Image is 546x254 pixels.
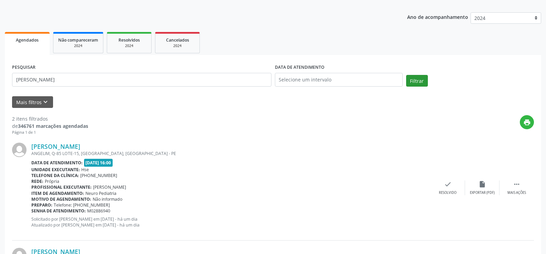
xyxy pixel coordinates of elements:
[31,196,91,202] b: Motivo de agendamento:
[87,208,110,214] span: M02886940
[31,151,431,156] div: ANGELIM, Q-85 LOTE-15, [GEOGRAPHIC_DATA], [GEOGRAPHIC_DATA] - PE
[12,62,35,73] label: PESQUISAR
[160,43,195,48] div: 2024
[58,43,98,48] div: 2024
[54,202,110,208] span: Telefone: [PHONE_NUMBER]
[93,184,126,190] span: [PERSON_NAME]
[12,115,88,122] div: 2 itens filtrados
[84,159,113,167] span: [DATE] 16:00
[31,167,80,173] b: Unidade executante:
[31,178,43,184] b: Rede:
[523,119,531,126] i: print
[275,73,403,87] input: Selecione um intervalo
[513,180,521,188] i: 
[42,98,49,106] i: keyboard_arrow_down
[81,167,89,173] span: Hse
[406,75,428,87] button: Filtrar
[520,115,534,129] button: print
[80,173,117,178] span: [PHONE_NUMBER]
[31,190,84,196] b: Item de agendamento:
[31,202,52,208] b: Preparo:
[478,180,486,188] i: insert_drive_file
[439,190,456,195] div: Resolvido
[444,180,452,188] i: check
[45,178,59,184] span: Própria
[31,173,79,178] b: Telefone da clínica:
[31,184,92,190] b: Profissional executante:
[12,143,27,157] img: img
[119,37,140,43] span: Resolvidos
[93,196,122,202] span: Não informado
[18,123,88,129] strong: 346761 marcações agendadas
[507,190,526,195] div: Mais ações
[407,12,468,21] p: Ano de acompanhamento
[470,190,495,195] div: Exportar (PDF)
[16,37,39,43] span: Agendados
[58,37,98,43] span: Não compareceram
[112,43,146,48] div: 2024
[166,37,189,43] span: Cancelados
[12,73,271,87] input: Nome, código do beneficiário ou CPF
[31,160,83,166] b: Data de atendimento:
[31,208,86,214] b: Senha de atendimento:
[12,96,53,108] button: Mais filtroskeyboard_arrow_down
[12,130,88,135] div: Página 1 de 1
[12,122,88,130] div: de
[31,216,431,228] p: Solicitado por [PERSON_NAME] em [DATE] - há um dia Atualizado por [PERSON_NAME] em [DATE] - há um...
[85,190,116,196] span: Neuro Pediatria
[275,62,324,73] label: DATA DE ATENDIMENTO
[31,143,80,150] a: [PERSON_NAME]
